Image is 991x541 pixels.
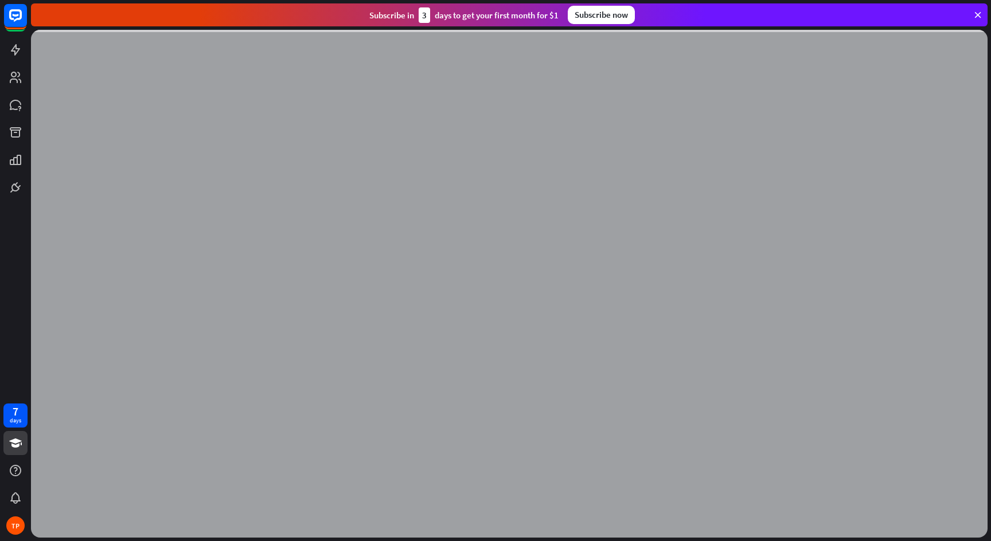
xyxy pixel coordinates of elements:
[10,417,21,425] div: days
[3,403,28,428] a: 7 days
[568,6,635,24] div: Subscribe now
[419,7,430,23] div: 3
[6,516,25,535] div: TP
[13,406,18,417] div: 7
[369,7,559,23] div: Subscribe in days to get your first month for $1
